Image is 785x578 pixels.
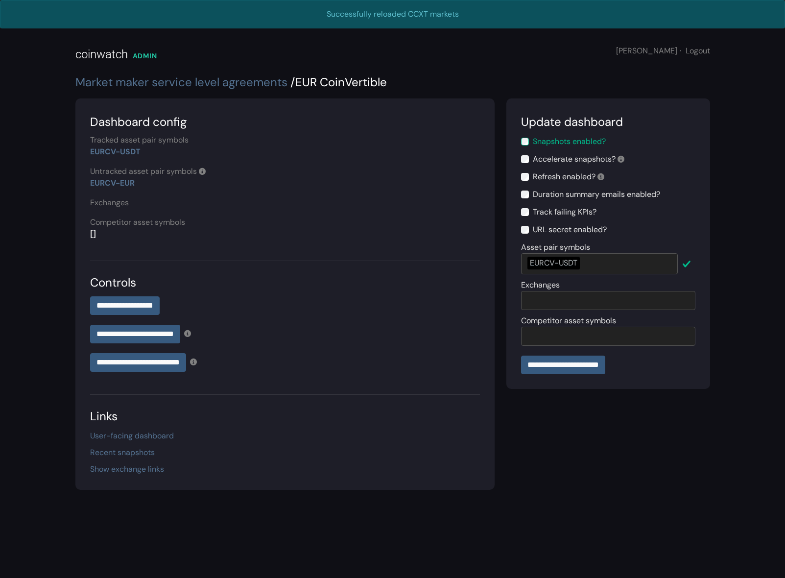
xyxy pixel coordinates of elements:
[533,171,604,183] label: Refresh enabled?
[90,134,189,146] label: Tracked asset pair symbols
[521,315,616,327] label: Competitor asset symbols
[75,28,157,73] a: coinwatch ADMIN
[616,45,710,57] div: [PERSON_NAME]
[90,113,480,131] div: Dashboard config
[533,189,660,200] label: Duration summary emails enabled?
[521,113,695,131] div: Update dashboard
[90,431,174,441] a: User-facing dashboard
[75,46,128,63] div: coinwatch
[533,153,624,165] label: Accelerate snapshots?
[90,217,185,228] label: Competitor asset symbols
[133,51,157,61] div: ADMIN
[75,73,710,91] div: EUR CoinVertible
[527,257,580,269] div: EURCV-USDT
[680,46,681,56] span: ·
[521,279,560,291] label: Exchanges
[90,178,135,188] a: EURCV-EUR
[290,74,295,90] span: /
[90,229,96,239] strong: []
[90,464,164,474] a: Show exchange links
[533,136,606,147] label: Snapshots enabled?
[90,197,129,209] label: Exchanges
[533,206,596,218] label: Track failing KPIs?
[521,241,590,253] label: Asset pair symbols
[75,74,287,90] a: Market maker service level agreements
[686,46,710,56] a: Logout
[90,274,480,291] div: Controls
[90,166,206,177] label: Untracked asset pair symbols
[90,408,480,425] div: Links
[90,447,155,458] a: Recent snapshots
[90,146,141,157] a: EURCV-USDT
[533,224,607,236] label: URL secret enabled?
